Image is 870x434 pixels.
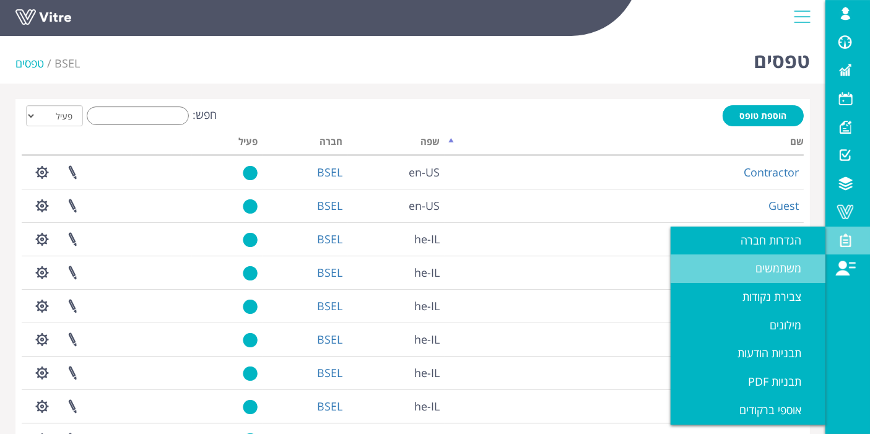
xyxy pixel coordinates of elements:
[671,339,825,368] a: תבניות הודעות
[742,289,816,304] span: צבירת נקודות
[54,56,80,71] span: 212
[347,222,445,256] td: he-IL
[740,110,787,121] span: הוספת טופס
[192,132,263,155] th: פעיל
[347,189,445,222] td: en-US
[671,283,825,311] a: צבירת נקודות
[243,232,258,248] img: yes
[755,261,816,276] span: משתמשים
[739,402,816,417] span: אוספי ברקודים
[83,106,217,125] label: חפש:
[741,233,816,248] span: הגדרות חברה
[317,198,342,213] a: BSEL
[243,366,258,381] img: yes
[243,165,258,181] img: yes
[347,132,445,155] th: שפה
[317,365,342,380] a: BSEL
[317,165,342,180] a: BSEL
[770,318,816,332] span: מילונים
[671,311,825,340] a: מילונים
[445,132,804,155] th: שם: activate to sort column descending
[748,374,816,389] span: תבניות PDF
[347,256,445,289] td: he-IL
[317,399,342,414] a: BSEL
[671,368,825,396] a: תבניות PDF
[347,323,445,356] td: he-IL
[723,105,804,126] a: הוספת טופס
[671,227,825,255] a: הגדרות חברה
[243,266,258,281] img: yes
[87,106,189,125] input: חפש:
[15,56,54,72] li: טפסים
[243,332,258,348] img: yes
[317,265,342,280] a: BSEL
[347,289,445,323] td: he-IL
[744,165,799,180] a: Contractor
[347,356,445,389] td: he-IL
[243,299,258,315] img: yes
[243,399,258,415] img: yes
[671,396,825,425] a: אוספי ברקודים
[347,155,445,189] td: en-US
[317,298,342,313] a: BSEL
[243,199,258,214] img: yes
[754,31,810,84] h1: טפסים
[768,198,799,213] a: Guest
[737,345,816,360] span: תבניות הודעות
[347,389,445,423] td: he-IL
[317,232,342,246] a: BSEL
[263,132,347,155] th: חברה
[317,332,342,347] a: BSEL
[671,254,825,283] a: משתמשים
